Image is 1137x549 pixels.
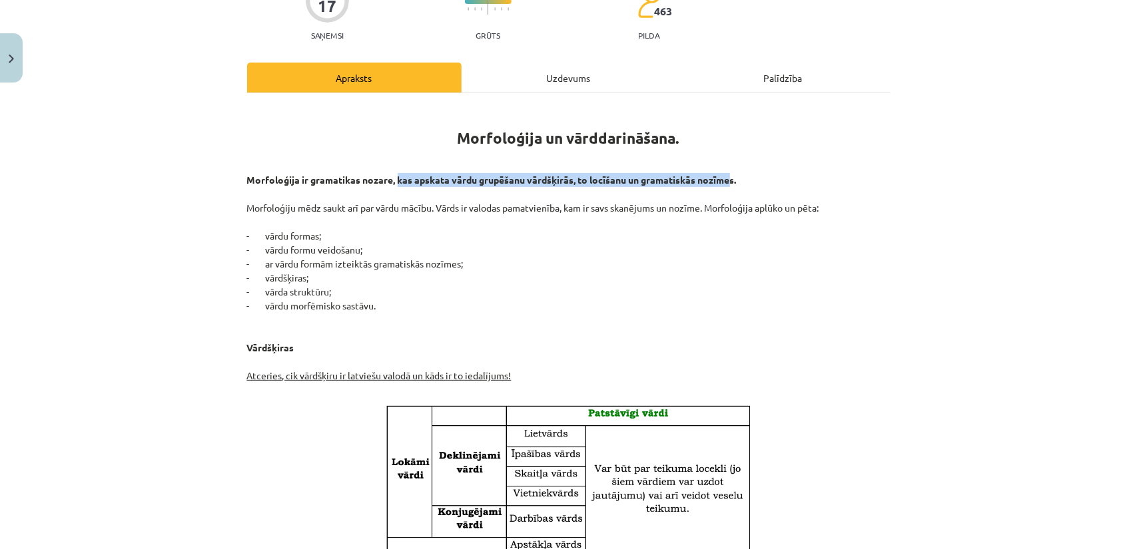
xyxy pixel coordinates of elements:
p: pilda [638,31,659,40]
img: icon-short-line-57e1e144782c952c97e751825c79c345078a6d821885a25fce030b3d8c18986b.svg [494,7,496,11]
img: icon-short-line-57e1e144782c952c97e751825c79c345078a6d821885a25fce030b3d8c18986b.svg [501,7,502,11]
strong: Vārdšķiras [247,327,294,353]
p: Saņemsi [306,31,349,40]
p: Morfoloģiju mēdz saukt arī par vārdu mācību. Vārds ir valodas pamatvienība, kam ir savs skanējums... [247,173,891,397]
div: Palīdzība [676,63,891,92]
img: icon-close-lesson-0947bae3869378f0d4975bcd49f059093ad1ed9edebbc8119c70593378902aed.svg [9,55,14,63]
strong: Morfoloģija ir gramatikas nozare, kas apskata vārdu grupēšanu vārdšķirās, to locīšanu un gramatis... [247,174,737,186]
img: icon-short-line-57e1e144782c952c97e751825c79c345078a6d821885a25fce030b3d8c18986b.svg [474,7,476,11]
u: Atceries, cik vārdšķiru ir latviešu valodā un kāds ir to iedalījums! [247,369,512,381]
p: Grūts [476,31,500,40]
div: Uzdevums [462,63,676,92]
div: Apraksts [247,63,462,92]
b: Morfoloģija un vārddarināšana. [458,128,680,148]
img: icon-short-line-57e1e144782c952c97e751825c79c345078a6d821885a25fce030b3d8c18986b.svg [481,7,482,11]
img: icon-short-line-57e1e144782c952c97e751825c79c345078a6d821885a25fce030b3d8c18986b.svg [508,7,509,11]
span: 463 [654,5,672,17]
img: icon-short-line-57e1e144782c952c97e751825c79c345078a6d821885a25fce030b3d8c18986b.svg [468,7,469,11]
